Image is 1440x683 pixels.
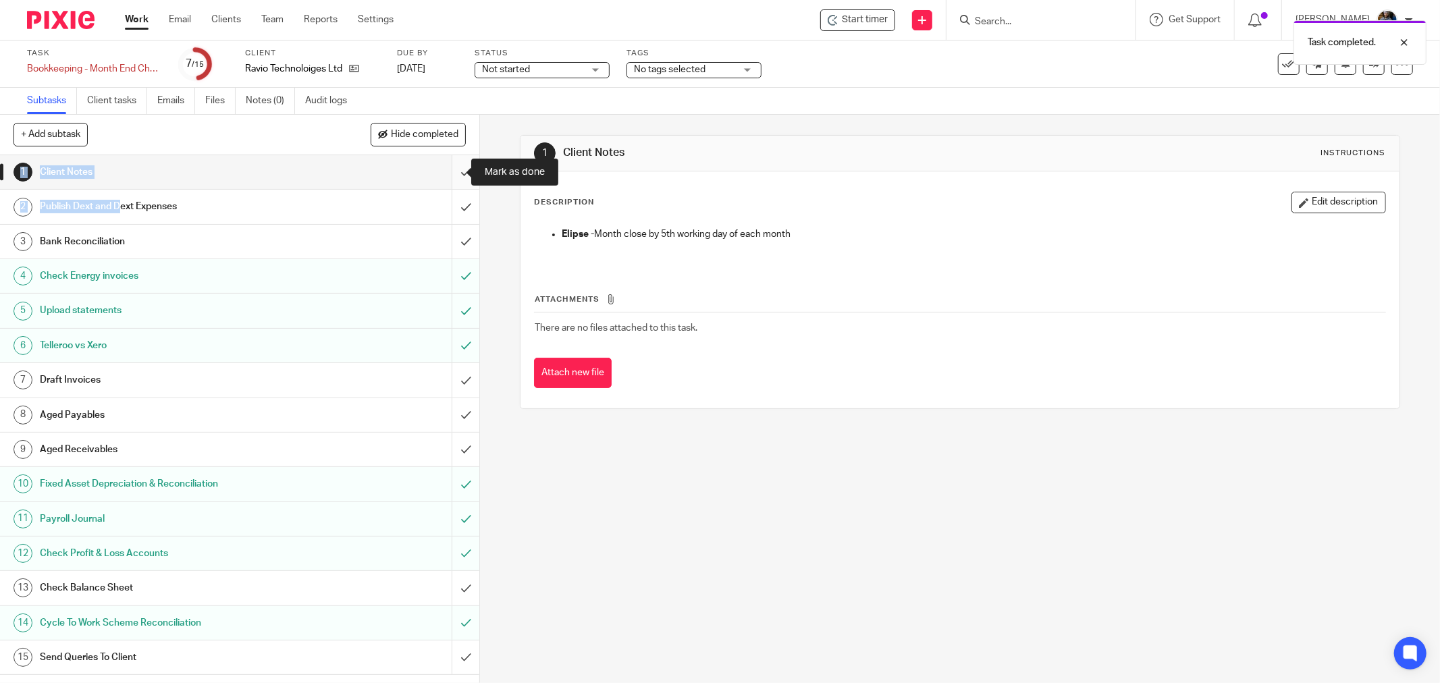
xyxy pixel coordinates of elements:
span: No tags selected [634,65,705,74]
div: 9 [14,440,32,459]
div: Instructions [1321,148,1386,159]
h1: Send Queries To Client [40,647,306,667]
a: Reports [304,13,338,26]
a: Settings [358,13,394,26]
div: 7 [14,371,32,389]
p: Description [534,197,594,208]
h1: Aged Payables [40,405,306,425]
strong: Elipse - [562,229,594,239]
h1: Publish Dext and Dext Expenses [40,196,306,217]
label: Client [245,48,380,59]
div: 8 [14,406,32,425]
a: Work [125,13,149,26]
h1: Check Balance Sheet [40,578,306,598]
a: Email [169,13,191,26]
span: Attachments [535,296,599,303]
p: Month close by 5th working day of each month [562,227,1385,241]
div: 1 [14,163,32,182]
h1: Payroll Journal [40,509,306,529]
a: Team [261,13,284,26]
h1: Check Profit & Loss Accounts [40,543,306,564]
div: 5 [14,302,32,321]
h1: Client Notes [40,162,306,182]
a: Emails [157,88,195,114]
a: Subtasks [27,88,77,114]
p: Ravio Technoloiges Ltd [245,62,342,76]
div: 12 [14,544,32,563]
button: + Add subtask [14,123,88,146]
span: [DATE] [397,64,425,74]
a: Audit logs [305,88,357,114]
h1: Client Notes [563,146,989,160]
label: Task [27,48,162,59]
h1: Bank Reconciliation [40,231,306,252]
button: Hide completed [371,123,466,146]
div: Ravio Technoloiges Ltd - Bookkeeping - Month End Checks [820,9,895,31]
div: 3 [14,232,32,251]
h1: Telleroo vs Xero [40,335,306,356]
div: 7 [186,56,205,72]
label: Tags [626,48,762,59]
h1: Draft Invoices [40,370,306,390]
div: 15 [14,648,32,667]
h1: Check Energy invoices [40,266,306,286]
img: Jaskaran%20Singh.jpeg [1377,9,1398,31]
img: Pixie [27,11,95,29]
p: Task completed. [1308,36,1376,49]
label: Due by [397,48,458,59]
a: Files [205,88,236,114]
div: 4 [14,267,32,285]
h1: Aged Receivables [40,439,306,460]
div: 6 [14,336,32,355]
div: Bookkeeping - Month End Checks [27,62,162,76]
button: Edit description [1291,192,1386,213]
div: 14 [14,613,32,632]
small: /15 [192,61,205,68]
div: 2 [14,198,32,217]
span: Not started [482,65,530,74]
h1: Fixed Asset Depreciation & Reconciliation [40,474,306,494]
div: 11 [14,510,32,528]
span: Hide completed [391,130,458,140]
button: Attach new file [534,358,612,388]
a: Notes (0) [246,88,295,114]
div: 10 [14,474,32,493]
a: Clients [211,13,241,26]
label: Status [475,48,610,59]
div: 1 [534,142,556,164]
a: Client tasks [87,88,147,114]
div: 13 [14,578,32,597]
h1: Upload statements [40,300,306,321]
h1: Cycle To Work Scheme Reconciliation [40,613,306,633]
span: There are no files attached to this task. [535,323,697,333]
